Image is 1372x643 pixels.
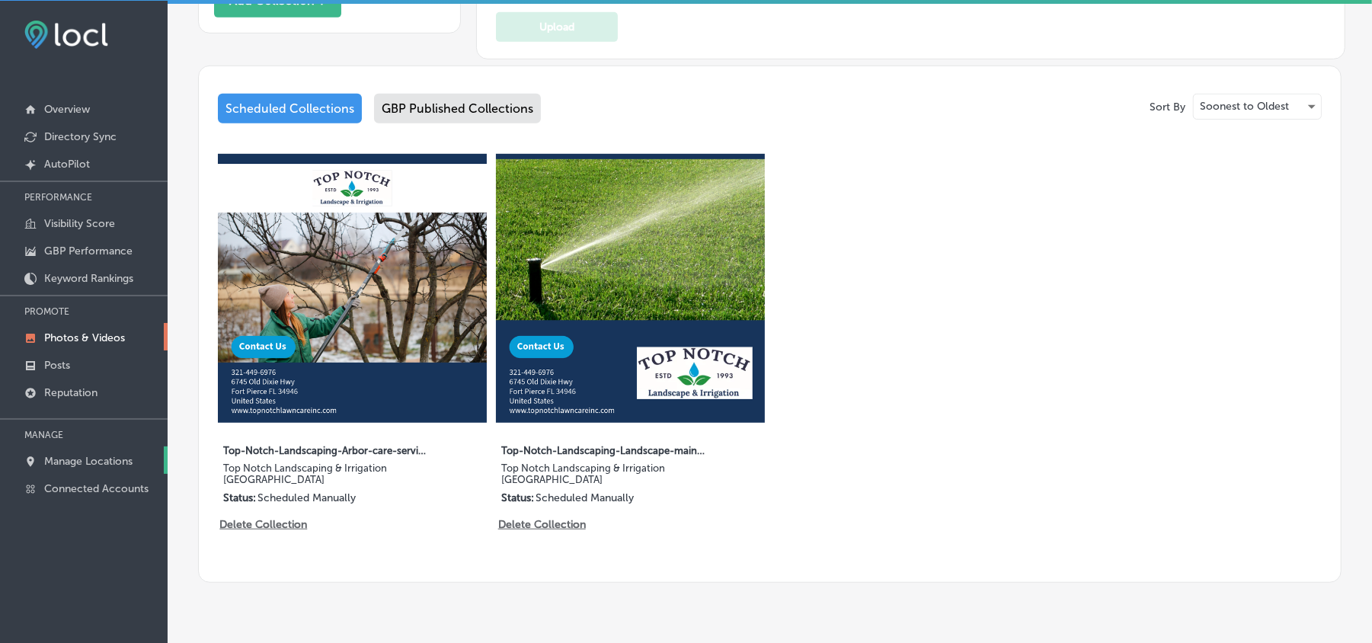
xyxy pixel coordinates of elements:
[223,491,256,504] p: Status:
[501,491,534,504] p: Status:
[223,436,429,462] label: Top-Notch-Landscaping-Arbor-care-services
[44,386,98,399] p: Reputation
[219,518,305,531] p: Delete Collection
[44,331,125,344] p: Photos & Videos
[218,94,362,123] div: Scheduled Collections
[24,21,108,49] img: fda3e92497d09a02dc62c9cd864e3231.png
[44,359,70,372] p: Posts
[44,130,117,143] p: Directory Sync
[498,518,584,531] p: Delete Collection
[44,217,115,230] p: Visibility Score
[257,491,356,504] p: Scheduled Manually
[1150,101,1185,114] p: Sort By
[218,154,487,423] img: Collection thumbnail
[536,491,634,504] p: Scheduled Manually
[501,462,760,491] label: Top Notch Landscaping & Irrigation [GEOGRAPHIC_DATA]
[44,103,90,116] p: Overview
[496,154,765,423] img: Collection thumbnail
[44,272,133,285] p: Keyword Rankings
[1194,94,1321,119] div: Soonest to Oldest
[44,482,149,495] p: Connected Accounts
[44,158,90,171] p: AutoPilot
[1200,99,1289,114] p: Soonest to Oldest
[501,436,707,462] label: Top-Notch-Landscaping-Landscape-maintenance
[223,462,481,491] label: Top Notch Landscaping & Irrigation [GEOGRAPHIC_DATA]
[44,245,133,258] p: GBP Performance
[44,455,133,468] p: Manage Locations
[374,94,541,123] div: GBP Published Collections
